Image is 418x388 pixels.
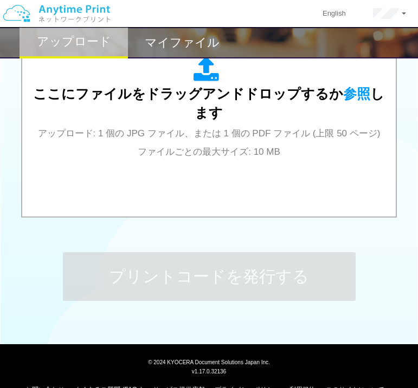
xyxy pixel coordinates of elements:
h2: アップロード [37,35,111,48]
h2: マイファイル [145,36,220,49]
span: v1.17.0.32136 [192,368,226,374]
span: アップロード: 1 個の JPG ファイル、または 1 個の PDF ファイル (上限 50 ページ) ファイルごとの最大サイズ: 10 MB [38,128,381,157]
span: 参照 [343,86,370,101]
span: ここにファイルをドラッグアンドドロップするか します [33,86,384,121]
span: © 2024 KYOCERA Document Solutions Japan Inc. [148,358,270,365]
button: プリントコードを発行する [63,252,356,301]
